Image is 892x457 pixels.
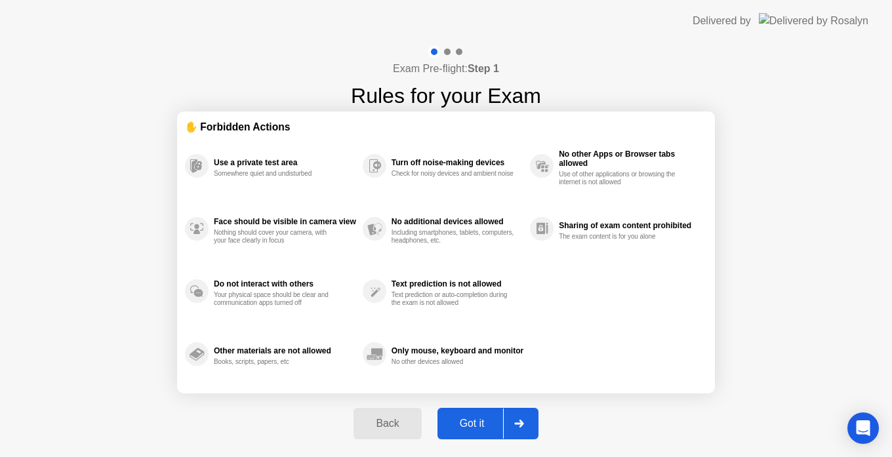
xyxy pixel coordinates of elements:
[185,119,707,134] div: ✋ Forbidden Actions
[214,170,338,178] div: Somewhere quiet and undisturbed
[392,229,516,245] div: Including smartphones, tablets, computers, headphones, etc.
[351,80,541,111] h1: Rules for your Exam
[559,149,700,168] div: No other Apps or Browser tabs allowed
[441,418,503,429] div: Got it
[847,412,879,444] div: Open Intercom Messenger
[392,279,523,288] div: Text prediction is not allowed
[392,291,516,307] div: Text prediction or auto-completion during the exam is not allowed
[392,217,523,226] div: No additional devices allowed
[392,358,516,366] div: No other devices allowed
[559,221,700,230] div: Sharing of exam content prohibited
[214,158,356,167] div: Use a private test area
[354,408,421,439] button: Back
[393,61,499,77] h4: Exam Pre-flight:
[392,158,523,167] div: Turn off noise-making devices
[693,13,751,29] div: Delivered by
[214,358,338,366] div: Books, scripts, papers, etc
[468,63,499,74] b: Step 1
[357,418,417,429] div: Back
[392,170,516,178] div: Check for noisy devices and ambient noise
[559,170,683,186] div: Use of other applications or browsing the internet is not allowed
[392,346,523,355] div: Only mouse, keyboard and monitor
[214,229,338,245] div: Nothing should cover your camera, with your face clearly in focus
[214,217,356,226] div: Face should be visible in camera view
[214,291,338,307] div: Your physical space should be clear and communication apps turned off
[759,13,868,28] img: Delivered by Rosalyn
[437,408,538,439] button: Got it
[214,279,356,288] div: Do not interact with others
[214,346,356,355] div: Other materials are not allowed
[559,233,683,241] div: The exam content is for you alone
